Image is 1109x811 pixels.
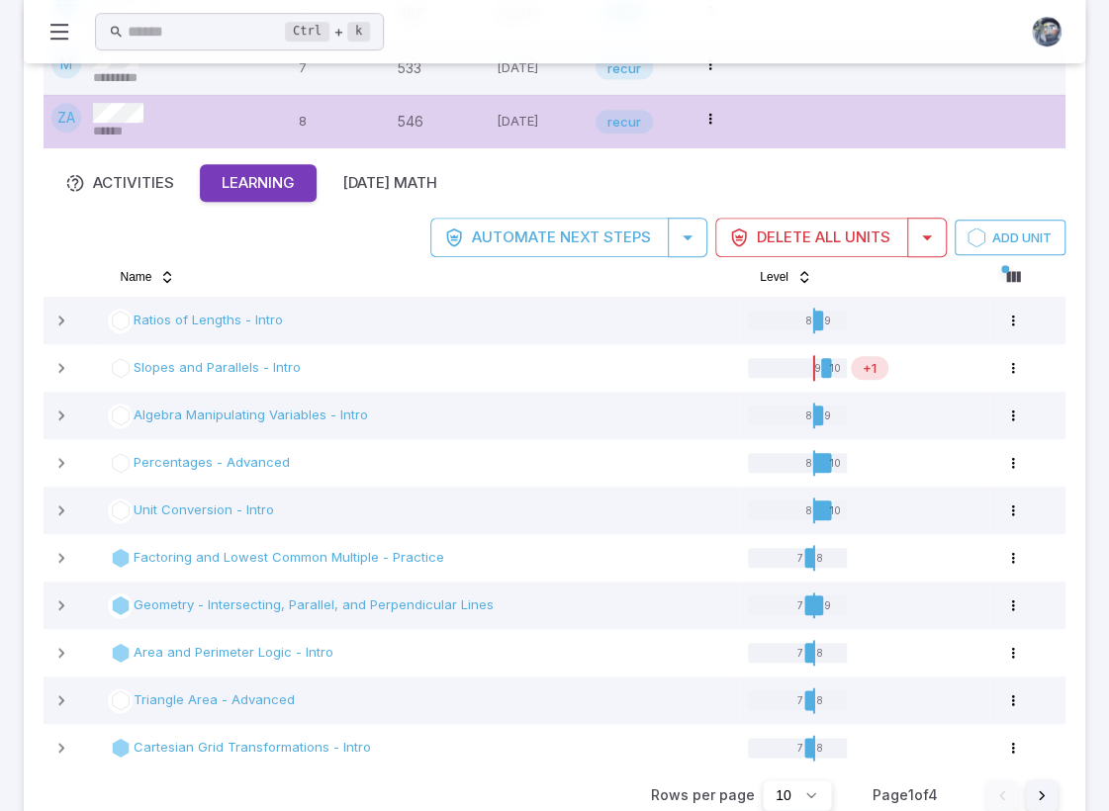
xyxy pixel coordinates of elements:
text: 8 [815,552,822,564]
p: Sep 24 5:37:58 PM [497,103,580,140]
span: Level [760,269,788,285]
text: 8 [805,457,812,469]
button: Delete All Units [715,218,908,257]
p: Area and Perimeter Logic - Intro [133,643,332,663]
p: Unit Conversion - Intro [133,500,273,520]
div: ZA [51,103,81,133]
button: Level [748,261,824,293]
text: 9 [824,409,831,421]
text: 7 [797,694,803,706]
kbd: k [347,22,370,42]
div: Page 1 of 4 [856,785,955,805]
text: 7 [797,552,803,564]
svg: Grade levels 8 to 9 [748,403,847,428]
p: Factoring and Lowest Common Multiple - Practice [133,548,443,568]
p: Ratios of Lengths - Intro [133,311,282,330]
text: 8 [815,694,822,706]
svg: Grade levels 7 to 8 [748,640,847,666]
p: Slopes and Parallels - Intro [133,358,300,378]
text: 8 [805,409,812,421]
svg: Grade levels 8 to 10 [748,497,847,523]
div: [DATE] Math [342,172,437,194]
text: 7 [797,647,803,659]
text: 8 [815,647,822,659]
p: Rows per page [651,785,755,805]
div: + [285,20,370,44]
text: 10 [830,504,841,516]
text: 8 [815,742,822,754]
svg: Grade levels 7 to 8 [748,545,847,571]
text: 7 [797,742,803,754]
p: Oct 1 5:36:28 PM [497,48,580,86]
button: Column visibility [997,261,1029,293]
text: 9 [824,315,831,326]
p: 7 [299,48,382,86]
text: 8 [805,504,812,516]
div: Learning [222,172,295,194]
text: 9 [813,362,820,374]
button: Add Unit [955,220,1065,255]
text: 7 [797,599,803,611]
p: Algebra Manipulating Variables - Intro [133,405,367,425]
div: 546 [398,103,481,140]
p: Cartesian Grid Transformations - Intro [133,738,370,758]
img: andrew.jpg [1032,17,1062,46]
div: M [51,48,81,78]
span: Name [120,269,151,285]
kbd: Ctrl [285,22,329,42]
span: +1 [851,358,888,378]
text: 10 [830,362,841,374]
svg: Grade levels 8 to 10 [748,450,847,476]
button: Automate Next Steps [430,218,669,257]
button: Name [108,261,187,293]
p: Percentages - Advanced [133,453,289,473]
p: Geometry - Intersecting, Parallel, and Perpendicular Lines [133,595,493,615]
text: 9 [824,599,831,611]
span: recur [596,112,653,132]
span: recur [596,57,653,77]
div: Activities [65,172,174,194]
text: 8 [805,315,812,326]
p: 8 [299,103,382,140]
svg: Grade levels 9 to 10 [748,355,847,381]
svg: Grade levels 7 to 8 [748,687,847,713]
svg: Grade levels 7 to 9 [748,592,847,618]
p: Triangle Area - Advanced [133,690,294,710]
svg: Grade levels 7 to 8 [748,735,847,761]
div: 533 [398,48,481,86]
text: 10 [830,457,841,469]
svg: Grade levels 8 to 9 [748,308,847,333]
